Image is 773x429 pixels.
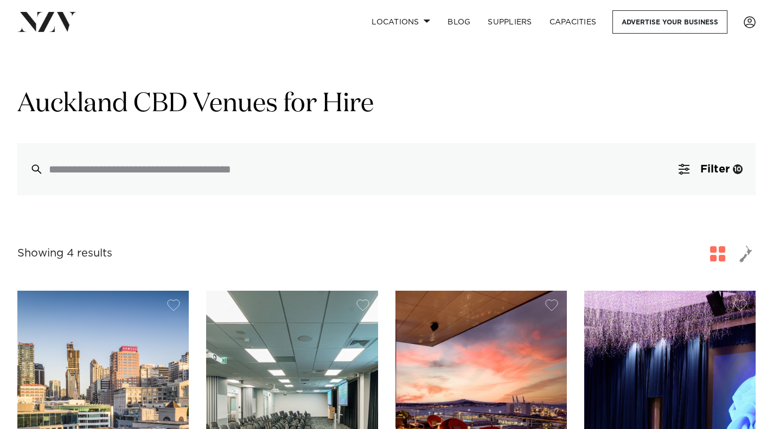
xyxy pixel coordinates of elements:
div: Showing 4 results [17,245,112,262]
div: 10 [733,164,743,174]
a: Locations [363,10,439,34]
a: BLOG [439,10,479,34]
img: nzv-logo.png [17,12,76,31]
span: Filter [700,164,730,175]
a: Capacities [541,10,605,34]
a: SUPPLIERS [479,10,540,34]
h1: Auckland CBD Venues for Hire [17,87,756,121]
button: Filter10 [666,143,756,195]
a: Advertise your business [612,10,727,34]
